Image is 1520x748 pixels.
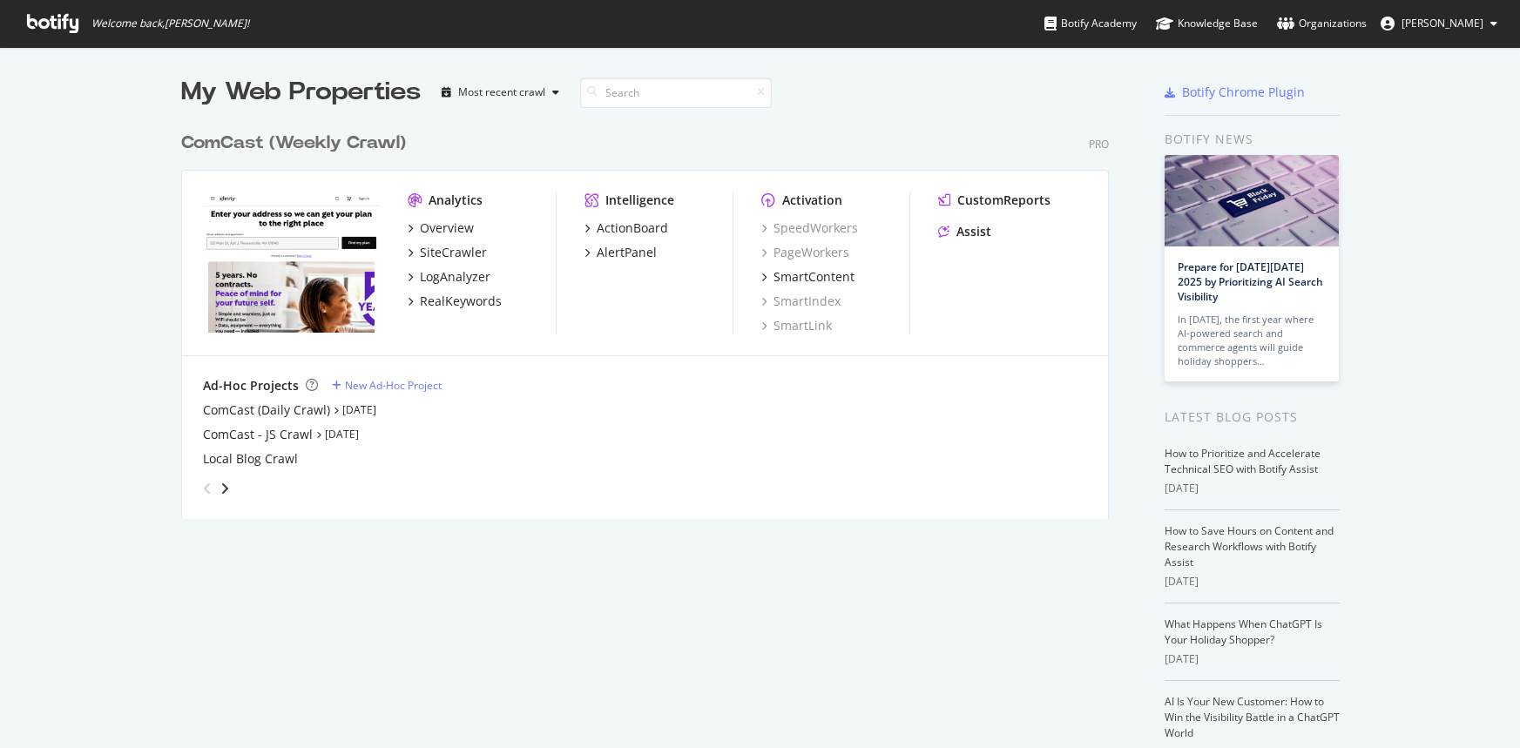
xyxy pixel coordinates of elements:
[1089,137,1109,152] div: Pro
[181,131,413,156] a: ComCast (Weekly Crawl)
[1165,523,1334,569] a: How to Save Hours on Content and Research Workflows with Botify Assist
[181,110,1123,519] div: grid
[1178,259,1323,304] a: Prepare for [DATE][DATE] 2025 by Prioritizing AI Search Visibility
[408,219,474,237] a: Overview
[203,377,299,394] div: Ad-Hoc Projects
[761,244,849,261] a: PageWorkers
[782,192,842,209] div: Activation
[345,378,442,393] div: New Ad-Hoc Project
[956,223,991,240] div: Assist
[181,131,406,156] div: ComCast (Weekly Crawl)
[957,192,1050,209] div: CustomReports
[458,87,545,98] div: Most recent crawl
[761,293,841,310] a: SmartIndex
[203,401,330,419] a: ComCast (Daily Crawl)
[1165,694,1340,740] a: AI Is Your New Customer: How to Win the Visibility Battle in a ChatGPT World
[1165,617,1322,647] a: What Happens When ChatGPT Is Your Holiday Shopper?
[761,219,858,237] a: SpeedWorkers
[420,219,474,237] div: Overview
[408,244,487,261] a: SiteCrawler
[1402,16,1483,30] span: Ryan Blair
[1178,313,1326,368] div: In [DATE], the first year where AI-powered search and commerce agents will guide holiday shoppers…
[420,268,490,286] div: LogAnalyzer
[584,219,668,237] a: ActionBoard
[1165,130,1340,149] div: Botify news
[938,192,1050,209] a: CustomReports
[597,219,668,237] div: ActionBoard
[1044,15,1137,32] div: Botify Academy
[408,293,502,310] a: RealKeywords
[91,17,249,30] span: Welcome back, [PERSON_NAME] !
[435,78,566,106] button: Most recent crawl
[1165,408,1340,427] div: Latest Blog Posts
[1165,155,1339,246] img: Prepare for Black Friday 2025 by Prioritizing AI Search Visibility
[580,77,772,108] input: Search
[584,244,657,261] a: AlertPanel
[1165,651,1340,667] div: [DATE]
[761,317,832,334] a: SmartLink
[203,426,313,443] a: ComCast - JS Crawl
[342,402,376,417] a: [DATE]
[1182,84,1305,101] div: Botify Chrome Plugin
[761,268,855,286] a: SmartContent
[1277,15,1367,32] div: Organizations
[219,480,231,497] div: angle-right
[332,378,442,393] a: New Ad-Hoc Project
[774,268,855,286] div: SmartContent
[429,192,483,209] div: Analytics
[181,75,421,110] div: My Web Properties
[203,192,380,333] img: www.xfinity.com
[1156,15,1258,32] div: Knowledge Base
[1165,481,1340,496] div: [DATE]
[420,244,487,261] div: SiteCrawler
[1165,84,1305,101] a: Botify Chrome Plugin
[408,268,490,286] a: LogAnalyzer
[420,293,502,310] div: RealKeywords
[1165,574,1340,590] div: [DATE]
[1165,446,1321,476] a: How to Prioritize and Accelerate Technical SEO with Botify Assist
[1367,10,1511,37] button: [PERSON_NAME]
[203,450,298,468] a: Local Blog Crawl
[325,427,359,441] a: [DATE]
[605,192,674,209] div: Intelligence
[938,223,991,240] a: Assist
[597,244,657,261] div: AlertPanel
[196,475,219,502] div: angle-left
